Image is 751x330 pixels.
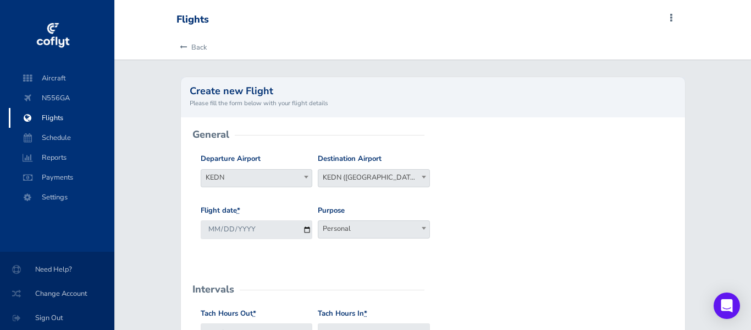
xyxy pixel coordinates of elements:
span: KEDN [201,169,313,187]
span: Reports [20,148,103,167]
small: Please fill the form below with your flight details [190,98,676,108]
label: Destination Airport [318,153,382,165]
label: Purpose [318,205,345,217]
label: Tach Hours Out [201,308,256,320]
span: Settings [20,187,103,207]
span: KEDN (Enterprise Municipal Airport) [318,170,429,185]
span: Change Account [13,284,101,304]
abbr: required [237,205,240,215]
span: N556GA [20,88,103,108]
span: Payments [20,167,103,187]
div: Flights [176,14,209,26]
label: Departure Airport [201,153,261,165]
label: Tach Hours In [318,308,367,320]
span: Personal [318,220,430,239]
h2: General [192,129,229,139]
h2: Create new Flight [190,86,676,96]
label: Flight date [201,205,240,217]
span: Flights [20,108,103,128]
span: Aircraft [20,68,103,88]
span: Sign Out [13,308,101,328]
span: Personal [318,221,429,236]
span: Need Help? [13,259,101,279]
span: Schedule [20,128,103,148]
h2: Intervals [192,284,234,294]
div: Open Intercom Messenger [714,293,740,319]
a: Back [176,35,207,59]
span: KEDN (Enterprise Municipal Airport) [318,169,430,187]
abbr: required [364,309,367,318]
img: coflyt logo [35,19,71,52]
abbr: required [253,309,256,318]
span: KEDN [201,170,312,185]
